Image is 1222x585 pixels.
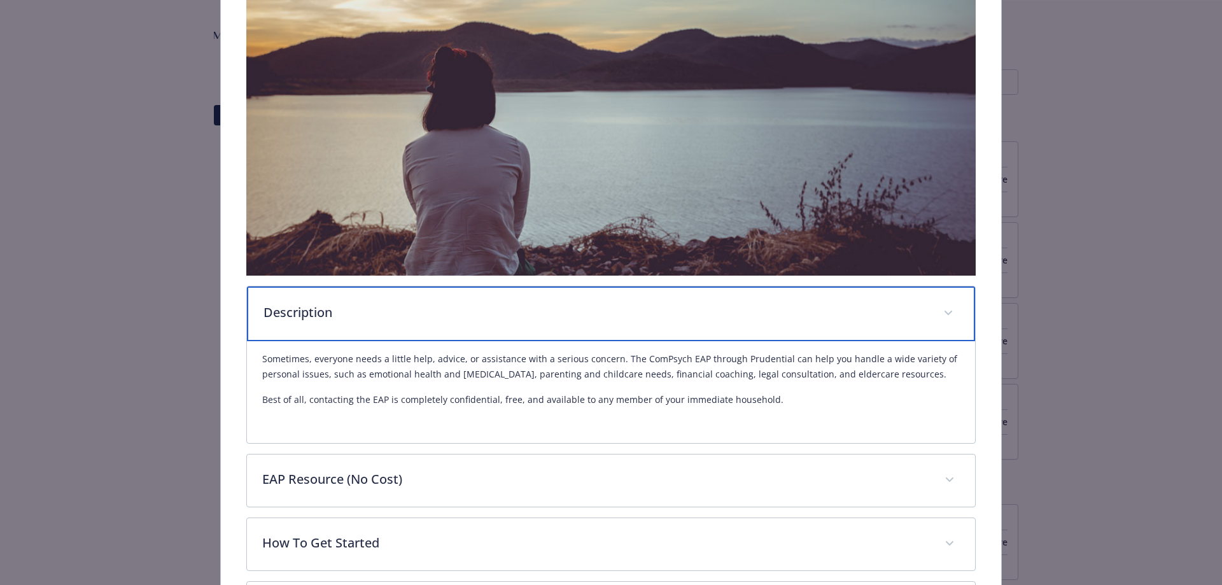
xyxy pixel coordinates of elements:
p: Sometimes, everyone needs a little help, advice, or assistance with a serious concern. The ComPsy... [262,351,960,382]
div: Description [247,286,976,341]
p: EAP Resource (No Cost) [262,470,930,489]
p: Description [263,303,929,322]
div: EAP Resource (No Cost) [247,455,976,507]
p: Best of all, contacting the EAP is completely confidential, free, and available to any member of ... [262,392,960,407]
div: Description [247,341,976,443]
p: How To Get Started [262,533,930,553]
div: How To Get Started [247,518,976,570]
